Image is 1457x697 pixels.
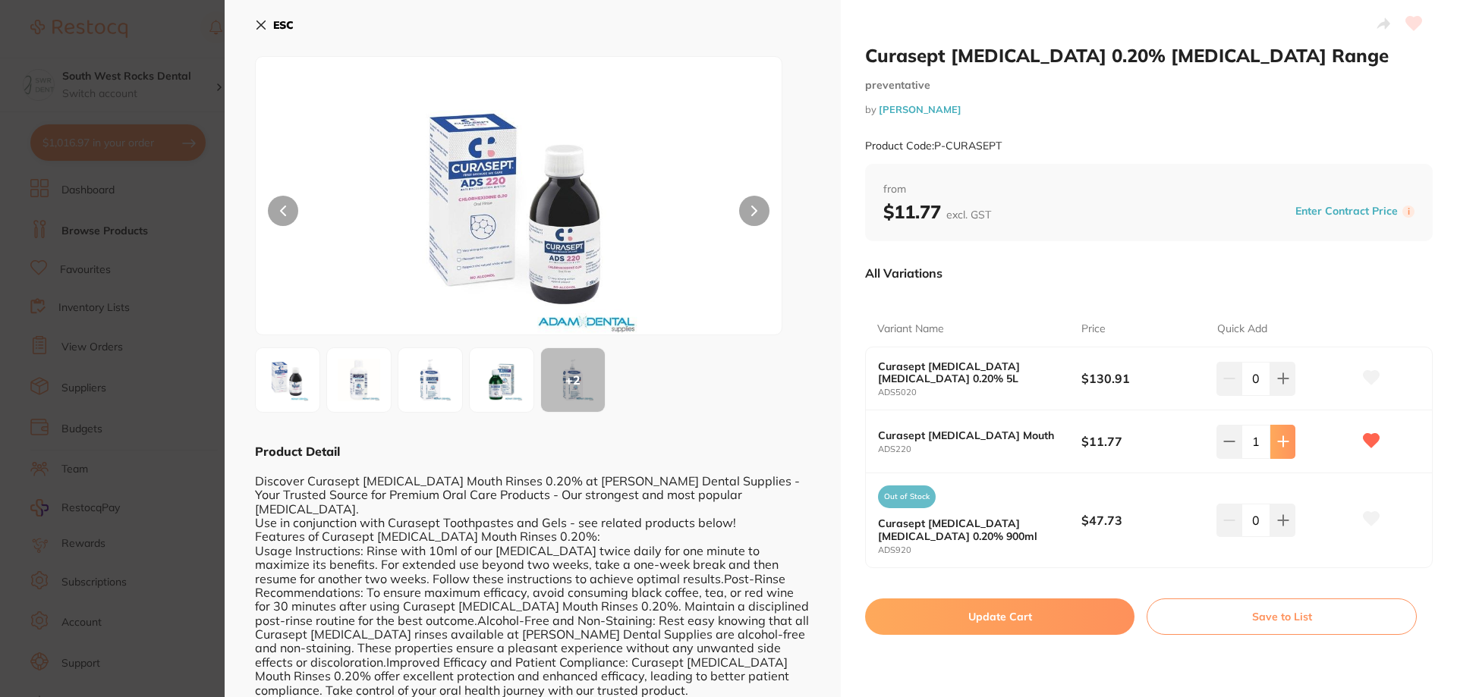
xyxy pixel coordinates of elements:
[865,598,1134,635] button: Update Cart
[1291,204,1402,218] button: Enter Contract Price
[883,182,1415,197] span: from
[877,322,944,337] p: Variant Name
[878,485,936,508] span: Out of Stock
[1081,433,1204,450] b: $11.77
[883,200,991,223] b: $11.77
[541,348,605,412] div: + 2
[865,104,1433,115] small: by
[474,353,529,407] img: MC5qcGc
[260,353,315,407] img: QVNFUFQuanBn
[255,12,294,38] button: ESC
[361,95,677,334] img: QVNFUFQuanBn
[879,103,961,115] a: [PERSON_NAME]
[865,44,1433,67] h2: Curasept [MEDICAL_DATA] 0.20% [MEDICAL_DATA] Range
[332,353,386,407] img: MC5qcGc
[865,140,1002,152] small: Product Code: P-CURASEPT
[865,79,1433,92] small: preventative
[1081,370,1204,387] b: $130.91
[255,444,340,459] b: Product Detail
[946,208,991,221] span: excl. GST
[878,517,1061,542] b: Curasept [MEDICAL_DATA] [MEDICAL_DATA] 0.20% 900ml
[1081,322,1106,337] p: Price
[540,347,606,413] button: +2
[878,360,1061,385] b: Curasept [MEDICAL_DATA] [MEDICAL_DATA] 0.20% 5L
[878,545,1081,555] small: ADS920
[273,18,294,32] b: ESC
[865,265,942,281] p: All Variations
[403,353,458,407] img: MjAuanBn
[878,429,1061,441] b: Curasept [MEDICAL_DATA] Mouth
[1081,512,1204,529] b: $47.73
[1402,206,1415,218] label: i
[1147,598,1417,635] button: Save to List
[1217,322,1267,337] p: Quick Add
[878,444,1081,454] small: ADS220
[878,388,1081,397] small: ADS5020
